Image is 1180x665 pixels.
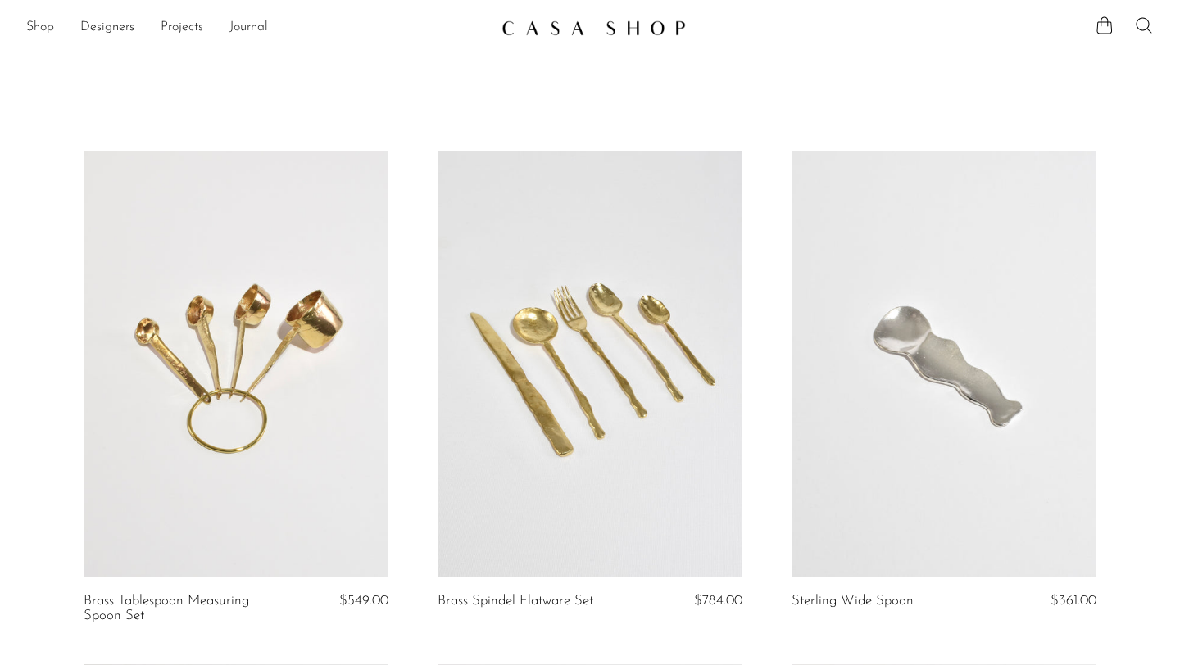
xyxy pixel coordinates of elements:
[694,594,742,608] span: $784.00
[26,14,488,42] nav: Desktop navigation
[438,594,593,608] a: Brass Spindel Flatware Set
[26,17,54,38] a: Shop
[161,17,203,38] a: Projects
[80,17,134,38] a: Designers
[84,594,287,624] a: Brass Tablespoon Measuring Spoon Set
[229,17,268,38] a: Journal
[339,594,388,608] span: $549.00
[792,594,914,608] a: Sterling Wide Spoon
[1051,594,1096,608] span: $361.00
[26,14,488,42] ul: NEW HEADER MENU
